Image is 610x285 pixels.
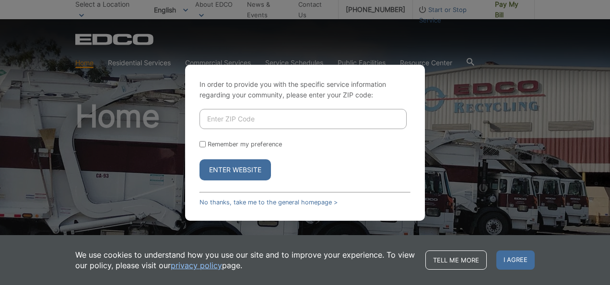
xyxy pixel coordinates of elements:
[496,250,535,270] span: I agree
[199,109,407,129] input: Enter ZIP Code
[199,159,271,180] button: Enter Website
[171,260,222,271] a: privacy policy
[75,249,416,271] p: We use cookies to understand how you use our site and to improve your experience. To view our pol...
[199,79,411,100] p: In order to provide you with the specific service information regarding your community, please en...
[208,141,282,148] label: Remember my preference
[425,250,487,270] a: Tell me more
[199,199,338,206] a: No thanks, take me to the general homepage >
